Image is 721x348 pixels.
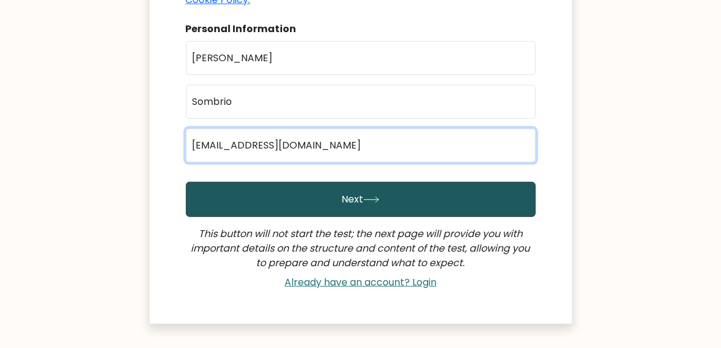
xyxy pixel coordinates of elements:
i: This button will not start the test; the next page will provide you with important details on the... [191,227,530,270]
input: First name [186,41,536,75]
input: Last name [186,85,536,119]
a: Already have an account? Login [280,275,441,289]
input: Email [186,129,536,162]
div: Personal Information [186,22,536,36]
button: Next [186,182,536,217]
